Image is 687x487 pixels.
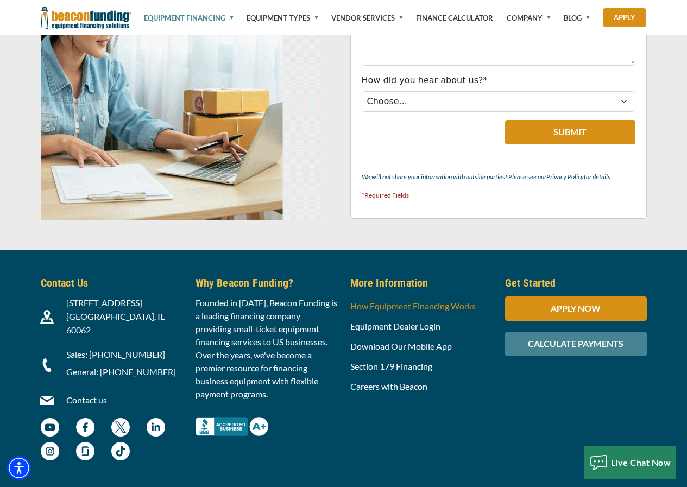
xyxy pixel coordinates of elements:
[196,275,337,291] h5: Why Beacon Funding?
[7,456,31,480] div: Accessibility Menu
[111,442,130,460] img: Beacon Funding TikTok
[611,457,671,467] span: Live Chat Now
[66,365,182,378] p: General: [PHONE_NUMBER]
[505,296,647,321] div: APPLY NOW
[147,423,165,434] a: Beacon Funding LinkedIn - open in a new tab
[76,423,94,434] a: Beacon Funding Facebook - open in a new tab
[76,442,94,460] img: Beacon Funding Glassdoor
[196,414,268,424] a: Better Business Bureau Complaint Free A+ Rating - open in a new tab
[603,8,646,27] a: Apply
[362,120,494,154] iframe: reCAPTCHA
[350,341,452,351] a: Download Our Mobile App
[505,275,647,291] h5: Get Started
[111,423,130,434] a: Beacon Funding twitter - open in a new tab
[505,120,635,144] button: Submit
[66,395,107,405] a: Contact us
[41,423,59,434] a: Beacon Funding YouTube Channel - open in a new tab
[111,418,130,437] img: Beacon Funding twitter
[40,358,54,372] img: Beacon Funding Phone
[362,74,488,87] label: How did you hear about us?*
[350,301,476,311] a: How Equipment Financing Works
[41,418,59,437] img: Beacon Funding YouTube Channel
[66,298,165,335] span: [STREET_ADDRESS] [GEOGRAPHIC_DATA], IL 60062
[147,418,165,437] img: Beacon Funding LinkedIn
[505,338,647,349] a: CALCULATE PAYMENTS
[362,189,635,202] p: *Required Fields
[66,348,182,361] p: Sales: [PHONE_NUMBER]
[41,447,59,458] a: Beacon Funding Instagram - open in a new tab
[350,361,432,371] a: Section 179 Financing
[40,394,54,407] img: Beacon Funding Email Contact Icon
[350,381,427,391] a: Careers with Beacon
[41,275,182,291] h5: Contact Us
[196,296,337,401] p: Founded in [DATE], Beacon Funding is a leading financing company providing small-ticket equipment...
[546,173,584,181] a: Privacy Policy
[40,310,54,324] img: Beacon Funding location
[362,170,635,184] p: We will not share your information with outside parties! Please see our for details.
[76,447,94,458] a: Beacon Funding Glassdoor - open in a new tab
[76,418,94,437] img: Beacon Funding Facebook
[505,303,647,313] a: APPLY NOW
[111,447,130,458] a: Beacon Funding TikTok - open in a new tab
[350,321,440,331] a: Equipment Dealer Login
[350,275,492,291] h5: More Information
[196,417,268,436] img: Better Business Bureau Complaint Free A+ Rating
[584,446,677,479] button: Live Chat Now
[41,442,59,460] img: Beacon Funding Instagram
[505,332,647,356] div: CALCULATE PAYMENTS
